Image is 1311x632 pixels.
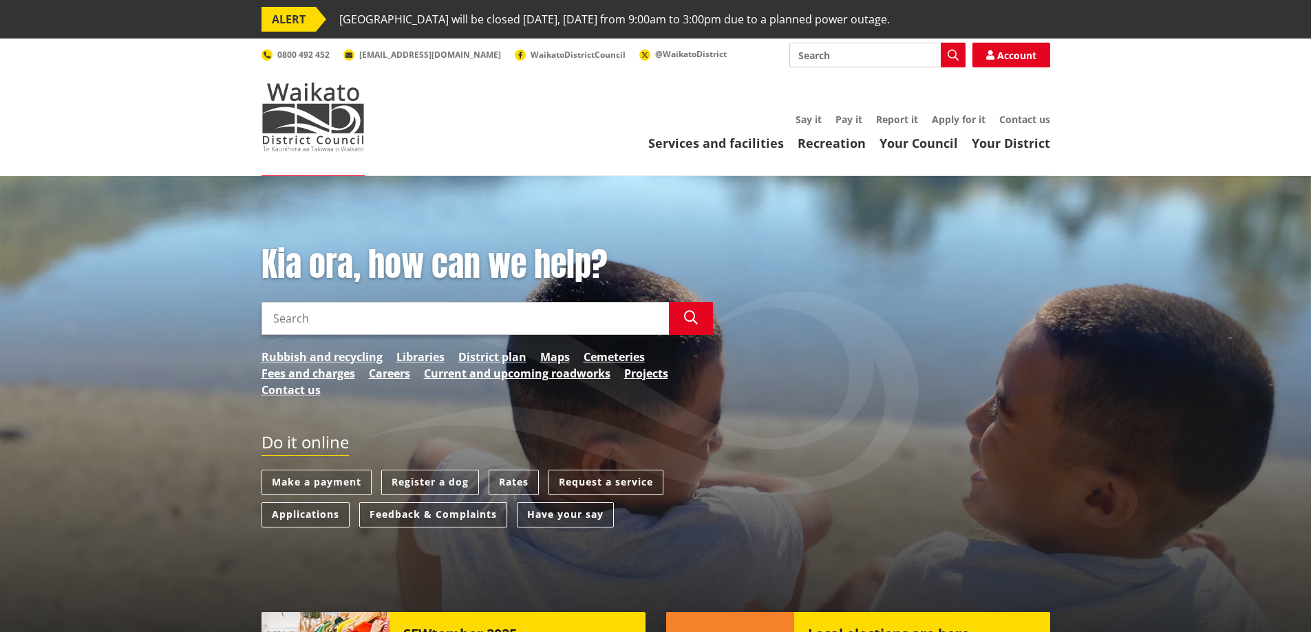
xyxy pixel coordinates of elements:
[339,7,890,32] span: [GEOGRAPHIC_DATA] will be closed [DATE], [DATE] from 9:00am to 3:00pm due to a planned power outage.
[515,49,626,61] a: WaikatoDistrictCouncil
[972,135,1050,151] a: Your District
[262,83,365,151] img: Waikato District Council - Te Kaunihera aa Takiwaa o Waikato
[262,365,355,382] a: Fees and charges
[359,502,507,527] a: Feedback & Complaints
[876,113,918,126] a: Report it
[343,49,501,61] a: [EMAIL_ADDRESS][DOMAIN_NAME]
[835,113,862,126] a: Pay it
[489,470,539,495] a: Rates
[624,365,668,382] a: Projects
[396,349,445,365] a: Libraries
[584,349,645,365] a: Cemeteries
[972,43,1050,67] a: Account
[262,470,372,495] a: Make a payment
[262,7,316,32] span: ALERT
[796,113,822,126] a: Say it
[262,382,321,398] a: Contact us
[359,49,501,61] span: [EMAIL_ADDRESS][DOMAIN_NAME]
[789,43,966,67] input: Search input
[999,113,1050,126] a: Contact us
[262,349,383,365] a: Rubbish and recycling
[369,365,410,382] a: Careers
[655,48,727,60] span: @WaikatoDistrict
[540,349,570,365] a: Maps
[932,113,985,126] a: Apply for it
[262,502,350,527] a: Applications
[277,49,330,61] span: 0800 492 452
[381,470,479,495] a: Register a dog
[531,49,626,61] span: WaikatoDistrictCouncil
[798,135,866,151] a: Recreation
[262,49,330,61] a: 0800 492 452
[639,48,727,60] a: @WaikatoDistrict
[517,502,614,527] a: Have your say
[424,365,610,382] a: Current and upcoming roadworks
[262,302,669,335] input: Search input
[458,349,526,365] a: District plan
[648,135,784,151] a: Services and facilities
[548,470,663,495] a: Request a service
[880,135,958,151] a: Your Council
[262,433,349,457] h2: Do it online
[262,245,713,285] h1: Kia ora, how can we help?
